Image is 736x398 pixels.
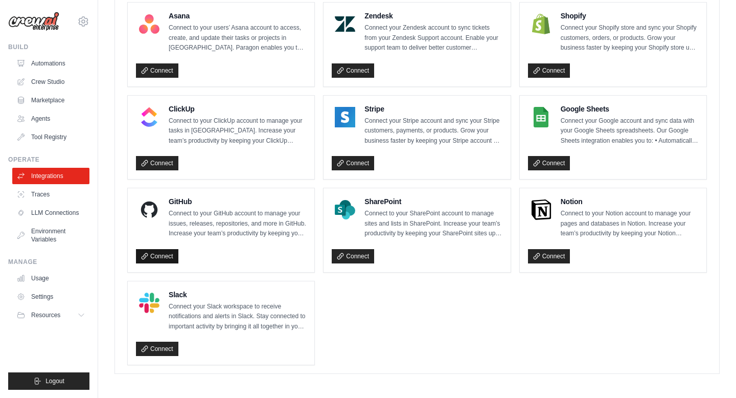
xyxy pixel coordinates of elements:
[45,377,64,385] span: Logout
[169,116,306,146] p: Connect to your ClickUp account to manage your tasks in [GEOGRAPHIC_DATA]. Increase your team’s p...
[332,156,374,170] a: Connect
[364,116,502,146] p: Connect your Stripe account and sync your Stripe customers, payments, or products. Grow your busi...
[364,11,502,21] h4: Zendesk
[169,209,306,239] p: Connect to your GitHub account to manage your issues, releases, repositories, and more in GitHub....
[169,290,306,300] h4: Slack
[12,223,89,248] a: Environment Variables
[136,249,178,263] a: Connect
[364,209,502,239] p: Connect to your SharePoint account to manage sites and lists in SharePoint. Increase your team’s ...
[136,156,178,170] a: Connect
[139,200,159,220] img: GitHub Logo
[169,302,306,332] p: Connect your Slack workspace to receive notifications and alerts in Slack. Stay connected to impo...
[531,14,551,34] img: Shopify Logo
[528,249,570,263] a: Connect
[12,289,89,305] a: Settings
[8,372,89,390] button: Logout
[12,205,89,221] a: LLM Connections
[136,342,178,356] a: Connect
[364,104,502,114] h4: Stripe
[136,63,178,78] a: Connect
[8,156,89,164] div: Operate
[31,311,60,319] span: Resources
[528,63,570,78] a: Connect
[169,196,306,207] h4: GitHub
[12,74,89,90] a: Crew Studio
[169,104,306,114] h4: ClickUp
[8,258,89,266] div: Manage
[12,110,89,127] a: Agents
[12,55,89,72] a: Automations
[12,270,89,286] a: Usage
[335,107,355,127] img: Stripe Logo
[139,293,159,313] img: Slack Logo
[169,23,306,53] p: Connect to your users’ Asana account to access, create, and update their tasks or projects in [GE...
[561,209,698,239] p: Connect to your Notion account to manage your pages and databases in Notion. Increase your team’s...
[561,116,698,146] p: Connect your Google account and sync data with your Google Sheets spreadsheets. Our Google Sheets...
[12,168,89,184] a: Integrations
[8,43,89,51] div: Build
[332,63,374,78] a: Connect
[139,107,159,127] img: ClickUp Logo
[364,196,502,207] h4: SharePoint
[335,200,355,220] img: SharePoint Logo
[12,307,89,323] button: Resources
[332,249,374,263] a: Connect
[561,104,698,114] h4: Google Sheets
[12,129,89,145] a: Tool Registry
[12,186,89,203] a: Traces
[335,14,355,34] img: Zendesk Logo
[531,200,551,220] img: Notion Logo
[139,14,159,34] img: Asana Logo
[531,107,551,127] img: Google Sheets Logo
[12,92,89,108] a: Marketplace
[528,156,570,170] a: Connect
[169,11,306,21] h4: Asana
[561,11,698,21] h4: Shopify
[364,23,502,53] p: Connect your Zendesk account to sync tickets from your Zendesk Support account. Enable your suppo...
[561,23,698,53] p: Connect your Shopify store and sync your Shopify customers, orders, or products. Grow your busine...
[8,12,59,31] img: Logo
[561,196,698,207] h4: Notion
